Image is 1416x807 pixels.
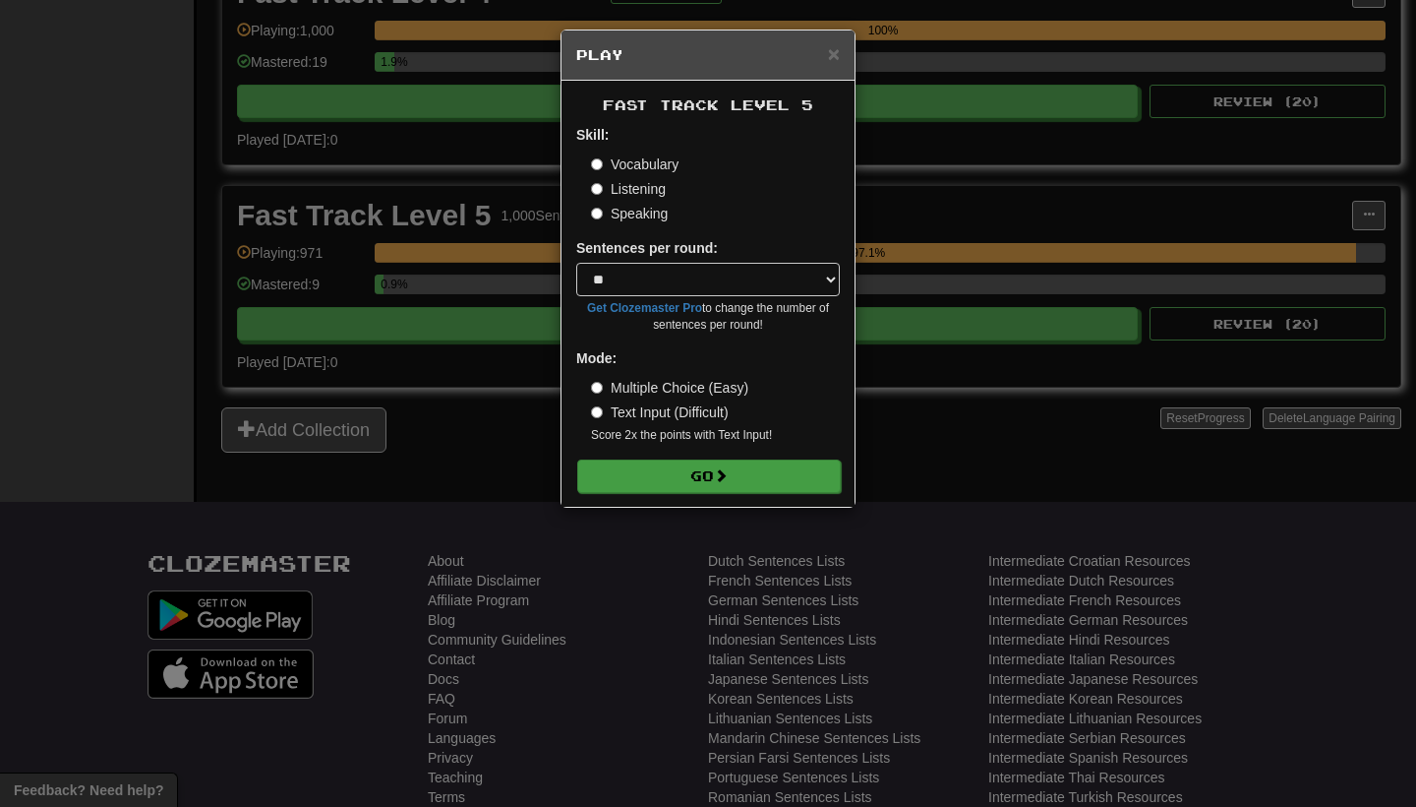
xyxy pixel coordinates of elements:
input: Listening [591,183,603,195]
span: × [828,42,840,65]
label: Speaking [591,204,668,223]
label: Multiple Choice (Easy) [591,378,748,398]
small: Score 2x the points with Text Input ! [591,427,840,444]
small: to change the number of sentences per round! [576,300,840,334]
input: Vocabulary [591,158,603,170]
input: Speaking [591,208,603,219]
h5: Play [576,45,840,65]
label: Vocabulary [591,155,678,174]
input: Text Input (Difficult) [591,406,603,418]
strong: Mode: [576,350,617,366]
button: Go [577,460,841,493]
label: Listening [591,179,666,199]
button: Close [828,43,840,64]
label: Sentences per round: [576,238,718,258]
strong: Skill: [576,127,609,143]
input: Multiple Choice (Easy) [591,382,603,394]
a: Get Clozemaster Pro [587,301,702,315]
span: Fast Track Level 5 [603,96,813,113]
label: Text Input (Difficult) [591,403,729,422]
